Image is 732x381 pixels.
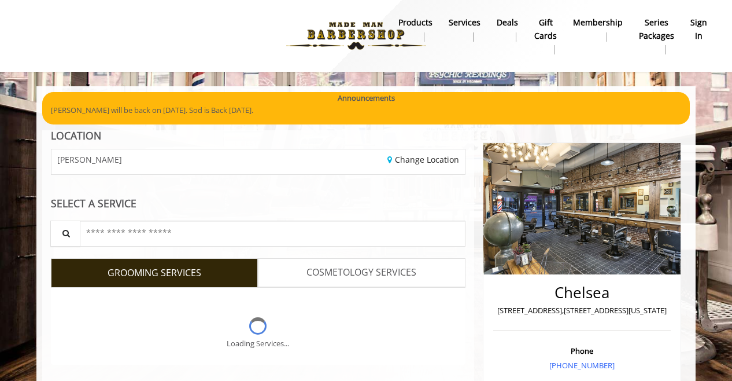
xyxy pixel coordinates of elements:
[497,16,518,29] b: Deals
[390,14,441,45] a: Productsproducts
[690,16,707,42] b: sign in
[449,16,480,29] b: Services
[50,221,80,247] button: Service Search
[51,287,465,365] div: Grooming services
[631,14,682,57] a: Series packagesSeries packages
[573,16,623,29] b: Membership
[57,155,122,164] span: [PERSON_NAME]
[51,104,681,116] p: [PERSON_NAME] will be back on [DATE]. Sod is Back [DATE].
[51,129,101,142] b: LOCATION
[108,266,201,281] span: GROOMING SERVICES
[227,338,289,350] div: Loading Services...
[526,14,565,57] a: Gift cardsgift cards
[496,284,668,301] h2: Chelsea
[496,347,668,355] h3: Phone
[306,265,416,280] span: COSMETOLOGY SERVICES
[639,16,674,42] b: Series packages
[51,198,465,209] div: SELECT A SERVICE
[496,305,668,317] p: [STREET_ADDRESS],[STREET_ADDRESS][US_STATE]
[338,92,395,104] b: Announcements
[489,14,526,45] a: DealsDeals
[682,14,715,45] a: sign insign in
[441,14,489,45] a: ServicesServices
[276,4,435,68] img: Made Man Barbershop logo
[387,154,459,165] a: Change Location
[398,16,432,29] b: products
[565,14,631,45] a: MembershipMembership
[549,360,615,371] a: [PHONE_NUMBER]
[534,16,557,42] b: gift cards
